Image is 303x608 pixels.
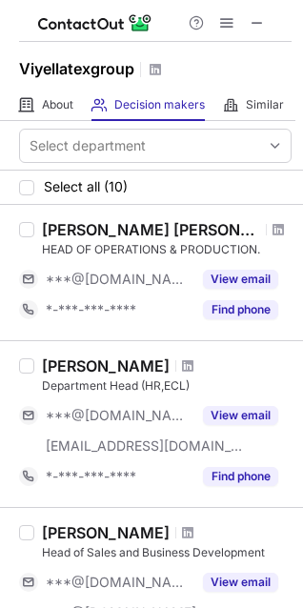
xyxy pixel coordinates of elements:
h1: Viyellatexgroup [19,57,134,80]
button: Reveal Button [203,406,278,425]
div: Head of Sales and Business Development [42,544,292,561]
img: ContactOut v5.3.10 [38,11,152,34]
button: Reveal Button [203,573,278,592]
span: Similar [246,97,284,112]
div: Department Head (HR,ECL) [42,377,292,395]
span: ***@[DOMAIN_NAME] [46,407,192,424]
button: Reveal Button [203,270,278,289]
button: Reveal Button [203,467,278,486]
span: About [42,97,73,112]
div: [PERSON_NAME] [42,356,170,375]
span: ***@[DOMAIN_NAME] [46,271,192,288]
span: ***@[DOMAIN_NAME] [46,574,192,591]
span: [EMAIL_ADDRESS][DOMAIN_NAME] [46,437,244,455]
div: Select department [30,136,146,155]
div: HEAD OF OPERATIONS & PRODUCTION. [42,241,292,258]
div: [PERSON_NAME] [42,523,170,542]
button: Reveal Button [203,300,278,319]
span: Select all (10) [44,179,128,194]
div: [PERSON_NAME] [PERSON_NAME] [42,220,260,239]
span: Decision makers [114,97,205,112]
